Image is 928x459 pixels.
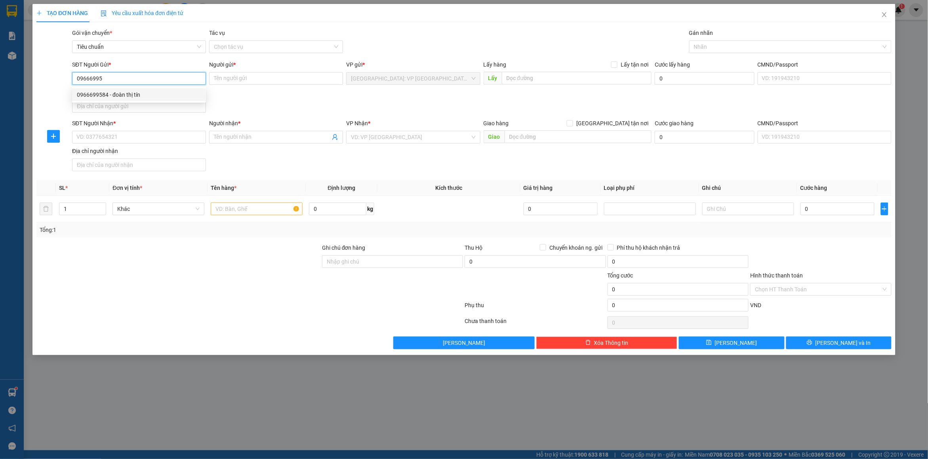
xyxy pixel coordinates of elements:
span: plus [881,206,888,212]
button: save[PERSON_NAME] [679,337,784,349]
th: Loại phụ phí [601,180,699,196]
input: Ghi chú đơn hàng [322,255,463,268]
label: Gán nhãn [689,30,713,36]
div: SĐT Người Gửi [72,60,206,69]
button: printer[PERSON_NAME] và In [786,337,892,349]
span: Giao [484,130,505,143]
span: Giao hàng [484,120,509,126]
span: [PERSON_NAME] [715,339,757,347]
label: Hình thức thanh toán [750,272,803,279]
div: Chưa thanh toán [464,317,606,331]
span: Giá trị hàng [524,185,553,191]
span: [PERSON_NAME] [443,339,485,347]
span: [GEOGRAPHIC_DATA] tận nơi [573,119,652,128]
div: Người nhận [209,119,343,128]
div: Địa chỉ người nhận [72,147,206,155]
input: Địa chỉ của người gửi [72,100,206,113]
label: Ghi chú đơn hàng [322,245,366,251]
span: plus [36,10,42,16]
span: plus [48,133,59,140]
span: Xóa Thông tin [594,339,629,347]
input: VD: Bàn, Ghế [211,203,303,215]
label: Cước giao hàng [655,120,694,126]
button: Close [873,4,896,26]
span: Khác [117,203,200,215]
input: Cước lấy hàng [655,72,755,85]
div: 0966699584 - đoàn thị tín [77,90,201,99]
div: Người gửi [209,60,343,69]
input: Cước giao hàng [655,131,755,143]
label: Tác vụ [209,30,225,36]
div: Phụ thu [464,301,606,315]
span: printer [807,340,812,346]
span: [PERSON_NAME] và In [816,339,871,347]
input: Địa chỉ của người nhận [72,159,206,171]
img: icon [101,10,107,17]
input: Ghi Chú [702,203,794,215]
span: Thu Hộ [465,245,482,251]
label: Cước lấy hàng [655,61,690,68]
th: Ghi chú [699,180,797,196]
span: TẠO ĐƠN HÀNG [36,10,88,16]
span: close [881,11,888,18]
button: delete [40,203,52,215]
span: kg [366,203,374,215]
span: Cước hàng [800,185,827,191]
button: plus [881,203,888,215]
span: Kích thước [435,185,462,191]
input: Dọc đường [505,130,652,143]
div: 0966699584 - đoàn thị tín [72,88,206,101]
span: Lấy hàng [484,61,507,68]
span: VND [750,302,761,308]
span: Định lượng [328,185,356,191]
span: Chuyển khoản ng. gửi [546,243,606,252]
span: Tên hàng [211,185,236,191]
span: SL [59,185,65,191]
span: user-add [332,134,338,140]
div: CMND/Passport [758,119,892,128]
span: save [706,340,712,346]
span: Lấy tận nơi [617,60,652,69]
button: [PERSON_NAME] [393,337,534,349]
span: VP Nhận [346,120,368,126]
input: Dọc đường [502,72,652,84]
span: Tiêu chuẩn [77,41,201,53]
div: Tổng: 1 [40,226,358,234]
span: Phí thu hộ khách nhận trả [614,243,684,252]
span: Lấy [484,72,502,84]
div: CMND/Passport [758,60,892,69]
span: Đơn vị tính [112,185,142,191]
button: deleteXóa Thông tin [536,337,677,349]
div: VP gửi [346,60,480,69]
span: delete [585,340,591,346]
button: plus [47,130,60,143]
span: Tổng cước [608,272,633,279]
span: Hà Nội: VP Quận Thanh Xuân [351,73,475,84]
div: SĐT Người Nhận [72,119,206,128]
span: Gói vận chuyển [72,30,112,36]
span: Yêu cầu xuất hóa đơn điện tử [101,10,183,16]
input: 0 [524,203,598,215]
